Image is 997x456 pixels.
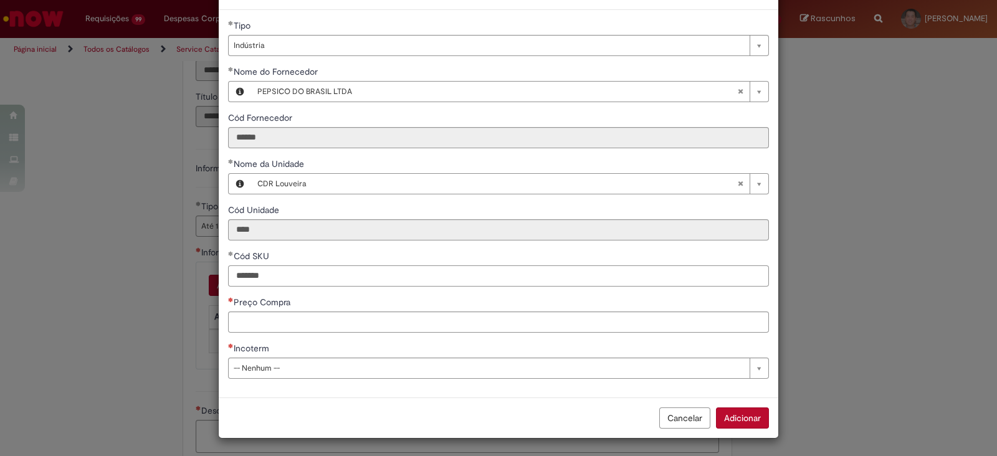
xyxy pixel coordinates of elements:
span: Tipo [234,20,253,31]
span: CDR Louveira [257,174,737,194]
span: Indústria [234,36,743,55]
span: Necessários [228,297,234,302]
span: Somente leitura - Cód Unidade [228,204,282,216]
input: Preço Compra [228,311,769,333]
span: Cód SKU [234,250,272,262]
span: Necessários - Nome da Unidade [234,158,307,169]
abbr: Limpar campo Nome do Fornecedor [731,82,750,102]
span: Obrigatório Preenchido [228,21,234,26]
input: Cód Fornecedor [228,127,769,148]
span: Preço Compra [234,297,293,308]
button: Nome do Fornecedor, Visualizar este registro PEPSICO DO BRASIL LTDA [229,82,251,102]
abbr: Limpar campo Nome da Unidade [731,174,750,194]
input: Cód SKU [228,265,769,287]
a: CDR LouveiraLimpar campo Nome da Unidade [251,174,768,194]
button: Adicionar [716,407,769,429]
span: Somente leitura - Cód Fornecedor [228,112,295,123]
a: PEPSICO DO BRASIL LTDALimpar campo Nome do Fornecedor [251,82,768,102]
span: Incoterm [234,343,272,354]
span: PEPSICO DO BRASIL LTDA [257,82,737,102]
span: Necessários [228,343,234,348]
span: Obrigatório Preenchido [228,159,234,164]
span: Obrigatório Preenchido [228,251,234,256]
button: Nome da Unidade, Visualizar este registro CDR Louveira [229,174,251,194]
span: -- Nenhum -- [234,358,743,378]
span: Obrigatório Preenchido [228,67,234,72]
button: Cancelar [659,407,710,429]
span: Necessários - Nome do Fornecedor [234,66,320,77]
input: Cód Unidade [228,219,769,240]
